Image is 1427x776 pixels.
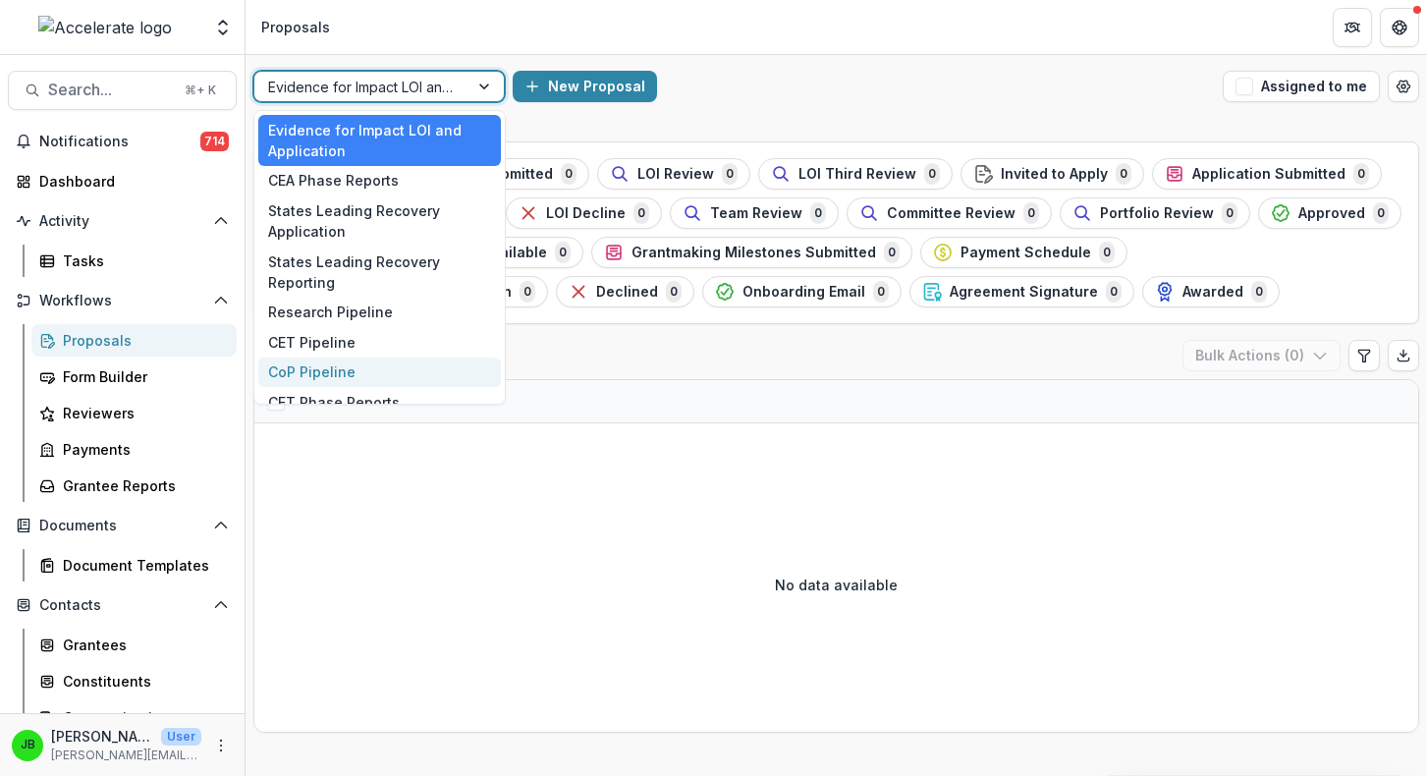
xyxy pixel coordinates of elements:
button: Notifications714 [8,126,237,157]
div: CET Phase Reports [258,387,501,417]
span: Portfolio Review [1100,205,1214,222]
span: 0 [633,202,649,224]
div: States Leading Recovery Reporting [258,247,501,298]
button: Edit table settings [1348,340,1380,371]
div: Research Pipeline [258,297,501,327]
span: Workflows [39,293,205,309]
button: Invited to Apply0 [960,158,1144,190]
span: Grantmaking Milestones Submitted [631,245,876,261]
button: Export table data [1388,340,1419,371]
span: Application Submitted [1192,166,1345,183]
a: Proposals [31,324,237,357]
div: States Leading Recovery Application [258,195,501,247]
div: Document Templates [63,555,221,576]
img: Accelerate logo [38,16,172,39]
p: [PERSON_NAME][EMAIL_ADDRESS][PERSON_NAME][DOMAIN_NAME] [51,747,201,764]
span: Notifications [39,134,200,150]
button: Portfolio Review0 [1060,197,1250,229]
span: 714 [200,132,229,151]
button: More [209,734,233,757]
div: Proposals [261,17,330,37]
p: User [161,728,201,746]
span: Contacts [39,597,205,614]
a: Grantees [31,629,237,661]
p: [PERSON_NAME] [51,726,153,747]
a: Payments [31,433,237,466]
span: 0 [884,242,900,263]
button: Awarded0 [1142,276,1280,307]
a: Dashboard [8,165,237,197]
div: Jennifer Bronson [21,739,35,751]
button: Open Activity [8,205,237,237]
span: 0 [1373,202,1389,224]
button: Declined0 [556,276,694,307]
span: 0 [555,242,571,263]
button: Approved0 [1258,197,1401,229]
div: Proposals [63,330,221,351]
span: 0 [1099,242,1115,263]
button: New Proposal [513,71,657,102]
div: Communications [63,707,221,728]
span: 0 [1251,281,1267,303]
span: Search... [48,81,173,99]
span: Awarded [1182,284,1243,301]
div: Constituents [63,671,221,692]
span: LOI Review [637,166,714,183]
button: LOI Decline0 [506,197,662,229]
a: Reviewers [31,397,237,429]
a: Communications [31,701,237,734]
div: CoP Pipeline [258,358,501,388]
span: 0 [520,281,535,303]
span: 0 [810,202,826,224]
span: 0 [1353,163,1369,185]
button: Search... [8,71,237,110]
span: Declined [596,284,658,301]
a: Tasks [31,245,237,277]
div: Form Builder [63,366,221,387]
button: Team Review0 [670,197,839,229]
span: Onboarding Email [742,284,865,301]
button: Onboarding Email0 [702,276,902,307]
span: 0 [1222,202,1237,224]
div: Tasks [63,250,221,271]
div: Evidence for Impact LOI and Application [258,115,501,166]
span: Payment Schedule [960,245,1091,261]
span: 0 [561,163,576,185]
a: Grantee Reports [31,470,237,502]
div: CEA Phase Reports [258,166,501,196]
span: LOI Third Review [798,166,916,183]
span: Activity [39,213,205,230]
nav: breadcrumb [253,13,338,41]
a: Document Templates [31,549,237,582]
span: Approved [1298,205,1365,222]
div: Grantees [63,635,221,655]
a: Constituents [31,665,237,697]
span: 0 [1023,202,1039,224]
span: 0 [924,163,940,185]
button: Bulk Actions (0) [1182,340,1341,371]
button: Grantmaking Milestones Submitted0 [591,237,912,268]
button: Committee Review0 [847,197,1052,229]
button: Payment Schedule0 [920,237,1127,268]
span: Documents [39,518,205,534]
button: Open entity switcher [209,8,237,47]
span: LOI Decline [546,205,626,222]
div: Reviewers [63,403,221,423]
button: Open Contacts [8,589,237,621]
span: 0 [873,281,889,303]
span: 0 [1106,281,1122,303]
button: Application Submitted0 [1152,158,1382,190]
button: Agreement Signature0 [909,276,1134,307]
button: Partners [1333,8,1372,47]
button: LOI Review0 [597,158,750,190]
button: LOI Third Review0 [758,158,953,190]
a: Form Builder [31,360,237,393]
button: Assigned to me [1223,71,1380,102]
span: 0 [1116,163,1131,185]
div: ⌘ + K [181,80,220,101]
div: CET Pipeline [258,327,501,358]
span: 0 [666,281,682,303]
button: Open Workflows [8,285,237,316]
span: Agreement Signature [950,284,1098,301]
span: Team Review [710,205,802,222]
